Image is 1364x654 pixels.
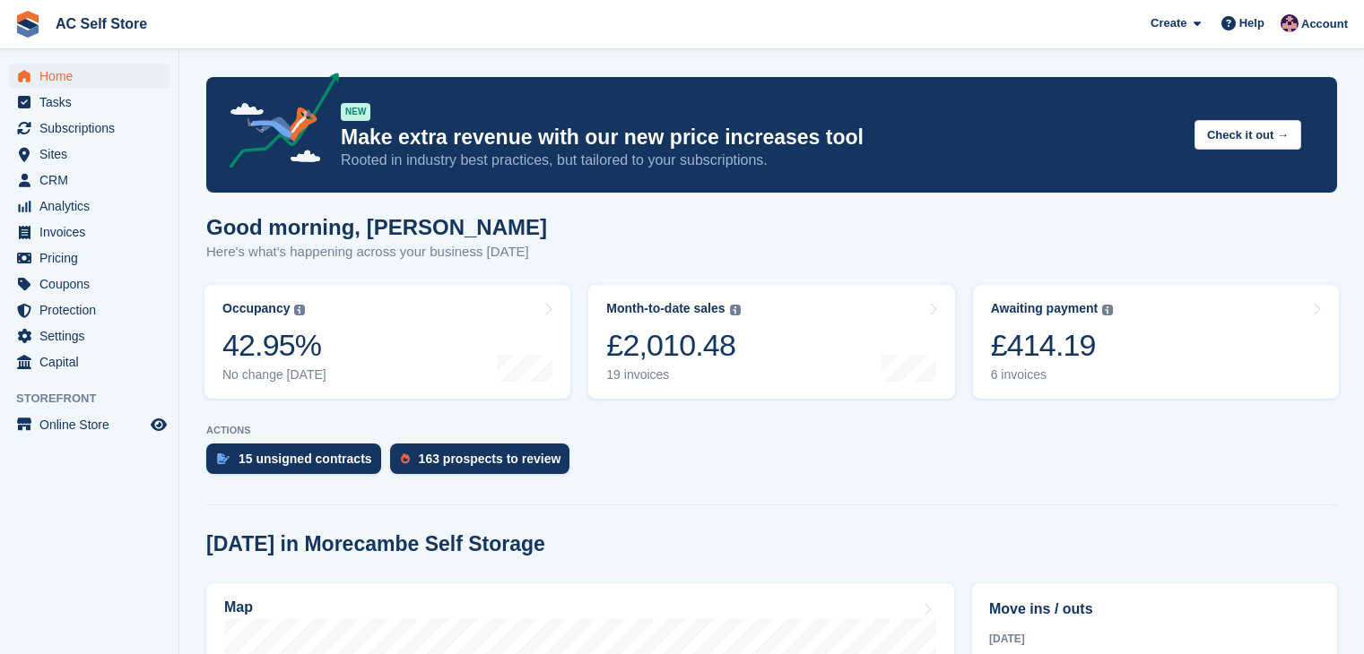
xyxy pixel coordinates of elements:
a: menu [9,219,169,245]
a: menu [9,64,169,89]
span: Settings [39,323,147,349]
h2: Map [224,599,253,615]
div: No change [DATE] [222,367,326,383]
a: menu [9,194,169,219]
div: 42.95% [222,327,326,364]
img: price-adjustments-announcement-icon-8257ccfd72463d97f412b2fc003d46551f7dbcb40ab6d574587a9cd5c0d94... [214,73,340,175]
div: Occupancy [222,301,290,316]
span: Account [1301,15,1348,33]
span: Invoices [39,219,147,245]
img: prospect-51fa495bee0391a8d652442698ab0144808aea92771e9ea1ae160a38d050c398.svg [401,453,410,464]
a: menu [9,90,169,115]
img: Ted Cox [1281,14,1299,32]
div: [DATE] [989,631,1320,647]
img: icon-info-grey-7440780725fd019a000dd9b08b2336e03edf1995a4989e88bcd33f0948082b44.svg [294,305,305,315]
a: menu [9,349,169,374]
div: 15 unsigned contracts [239,452,372,466]
h2: [DATE] in Morecambe Self Storage [206,532,545,556]
span: Help [1239,14,1264,32]
img: icon-info-grey-7440780725fd019a000dd9b08b2336e03edf1995a4989e88bcd33f0948082b44.svg [730,305,741,315]
h2: Move ins / outs [989,598,1320,620]
div: £414.19 [991,327,1114,364]
span: Protection [39,297,147,323]
h1: Good morning, [PERSON_NAME] [206,215,547,239]
span: Subscriptions [39,116,147,141]
span: Sites [39,142,147,167]
div: NEW [341,103,370,121]
p: Here's what's happening across your business [DATE] [206,242,547,262]
span: Coupons [39,271,147,297]
a: AC Self Store [48,9,154,39]
p: ACTIONS [206,425,1337,436]
span: Pricing [39,245,147,271]
a: Occupancy 42.95% No change [DATE] [204,285,570,399]
img: stora-icon-8386f47178a22dfd0bd8f6a31ec36ba5ce8667c1dd55bd0f319d3a0aa187defe.svg [14,11,41,38]
div: 19 invoices [606,367,740,383]
img: contract_signature_icon-13c848040528278c33f63329250d36e43548de30e8caae1d1a13099fd9432cc5.svg [217,453,230,464]
div: 163 prospects to review [419,452,561,466]
a: menu [9,142,169,167]
p: Rooted in industry best practices, but tailored to your subscriptions. [341,151,1180,170]
a: menu [9,168,169,193]
button: Check it out → [1195,120,1301,150]
a: Preview store [148,414,169,435]
div: Awaiting payment [991,301,1099,316]
a: menu [9,116,169,141]
p: Make extra revenue with our new price increases tool [341,125,1180,151]
a: menu [9,297,169,323]
a: menu [9,412,169,437]
img: icon-info-grey-7440780725fd019a000dd9b08b2336e03edf1995a4989e88bcd33f0948082b44.svg [1102,305,1113,315]
a: menu [9,271,169,297]
div: £2,010.48 [606,327,740,364]
a: 15 unsigned contracts [206,443,390,483]
span: Online Store [39,412,147,437]
a: 163 prospects to review [390,443,579,483]
span: Home [39,64,147,89]
span: Analytics [39,194,147,219]
a: Month-to-date sales £2,010.48 19 invoices [588,285,954,399]
span: CRM [39,168,147,193]
a: menu [9,245,169,271]
span: Create [1151,14,1186,32]
a: Awaiting payment £414.19 6 invoices [973,285,1339,399]
span: Storefront [16,390,178,408]
span: Capital [39,349,147,374]
a: menu [9,323,169,349]
div: Month-to-date sales [606,301,725,316]
div: 6 invoices [991,367,1114,383]
span: Tasks [39,90,147,115]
